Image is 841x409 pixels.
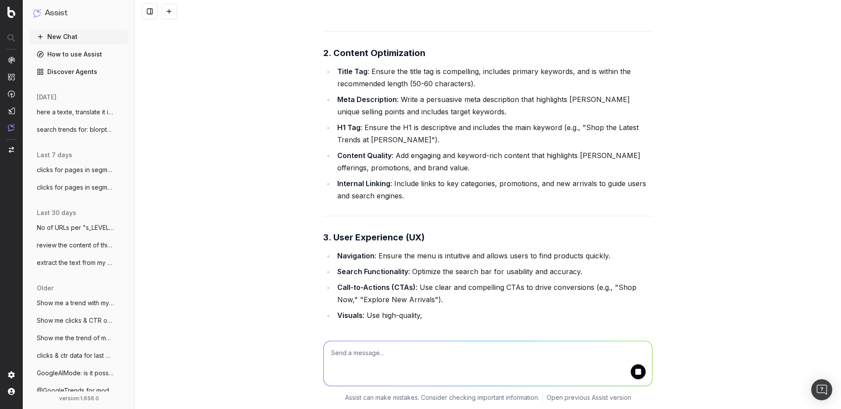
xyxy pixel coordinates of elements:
img: Botify logo [7,7,15,18]
a: Open previous Assist version [547,393,631,402]
span: clicks & ctr data for last 7 days [37,351,114,360]
span: No of URLs per "s_LEVEL2_FOLDERS" [37,223,114,232]
strong: Content Quality [337,151,392,160]
li: : Use high-quality, [335,309,653,321]
span: [DATE] [37,93,57,102]
a: Discover Agents [30,65,128,79]
li: : Ensure the title tag is compelling, includes primary keywords, and is within the recommended le... [335,65,653,90]
span: older [37,284,53,293]
button: Show me a trend with my website's clicks [30,296,128,310]
span: here a texte, translate it in english U [37,108,114,116]
li: : Ensure the H1 is descriptive and includes the main keyword (e.g., "Shop the Latest Trends at [P... [335,121,653,146]
button: No of URLs per "s_LEVEL2_FOLDERS" [30,221,128,235]
img: Analytics [8,56,15,63]
strong: Search Functionality [337,267,408,276]
button: extract the text from my page: [URL] [30,256,128,270]
strong: H1 Tag [337,123,360,132]
button: here a texte, translate it in english U [30,105,128,119]
span: last 7 days [37,151,72,159]
button: clicks & ctr data for last 7 days [30,349,128,363]
button: GoogleAIMode: is it possible / planned t [30,366,128,380]
span: search trends for: blorptastic furniture [37,125,114,134]
div: Open Intercom Messenger [811,379,832,400]
li: : Ensure the menu is intuitive and allows users to find products quickly. [335,250,653,262]
strong: Navigation [337,251,375,260]
button: Show me clicks & CTR on last 7 days vs p [30,314,128,328]
button: clicks for pages in segmentation s_LEVEL [30,180,128,194]
strong: 3. User Experience (UX) [323,232,425,243]
img: Assist [33,9,41,17]
span: extract the text from my page: [URL] [37,258,114,267]
strong: Internal Linking [337,179,390,188]
div: version: 1.656.0 [33,395,124,402]
button: Show me the trend of my website's clicks [30,331,128,345]
h1: Assist [45,7,67,19]
span: last 30 days [37,208,76,217]
button: @GoogleTrends for modular sofa [30,384,128,398]
p: Assist can make mistakes. Consider checking important information. [345,393,539,402]
img: My account [8,388,15,395]
li: : Use clear and compelling CTAs to drive conversions (e.g., "Shop Now," "Explore New Arrivals"). [335,281,653,306]
span: Show me the trend of my website's clicks [37,334,114,342]
span: GoogleAIMode: is it possible / planned t [37,369,114,377]
span: Show me clicks & CTR on last 7 days vs p [37,316,114,325]
button: search trends for: blorptastic furniture [30,123,128,137]
img: Assist [8,124,15,131]
button: New Chat [30,30,128,44]
strong: Visuals [337,311,363,320]
a: How to use Assist [30,47,128,61]
button: clicks for pages in segmentation s_LEVEL [30,163,128,177]
img: Studio [8,107,15,114]
span: clicks for pages in segmentation s_LEVEL [37,183,114,192]
button: review the content of this page and prop [30,238,128,252]
li: : Write a persuasive meta description that highlights [PERSON_NAME] unique selling points and inc... [335,93,653,118]
strong: 2. Content Optimization [323,48,425,58]
span: clicks for pages in segmentation s_LEVEL [37,166,114,174]
button: Assist [33,7,124,19]
li: : Optimize the search bar for usability and accuracy. [335,265,653,278]
img: Intelligence [8,73,15,81]
strong: Title Tag [337,67,367,76]
span: Show me a trend with my website's clicks [37,299,114,307]
img: Switch project [9,147,14,153]
li: : Add engaging and keyword-rich content that highlights [PERSON_NAME] offerings, promotions, and ... [335,149,653,174]
img: Setting [8,371,15,378]
strong: Call-to-Actions (CTAs) [337,283,416,292]
li: : Include links to key categories, promotions, and new arrivals to guide users and search engines. [335,177,653,202]
strong: Meta Description [337,95,397,104]
img: Activation [8,90,15,98]
span: review the content of this page and prop [37,241,114,250]
span: @GoogleTrends for modular sofa [37,386,114,395]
